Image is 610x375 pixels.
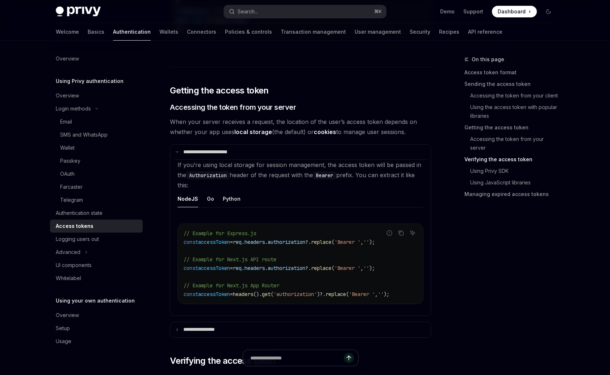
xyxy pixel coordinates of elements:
[159,23,178,41] a: Wallets
[56,324,70,333] div: Setup
[305,239,311,245] span: ?.
[464,154,560,165] a: Verifying the access token
[233,239,242,245] span: req
[262,291,271,297] span: get
[464,122,560,133] a: Getting the access token
[334,239,360,245] span: 'Bearer '
[60,196,83,204] div: Telegram
[253,291,262,297] span: ().
[265,265,268,271] span: .
[464,177,560,188] a: Using JavaScript libraries
[369,239,375,245] span: );
[223,190,241,207] div: Python
[498,8,526,15] span: Dashboard
[464,67,560,78] a: Access token format
[245,265,265,271] span: headers
[464,78,560,90] a: Sending the access token
[56,274,81,283] div: Whitelabel
[230,265,233,271] span: =
[50,167,143,180] a: OAuth
[56,104,91,113] div: Login methods
[305,265,311,271] span: ?.
[326,291,346,297] span: replace
[56,77,124,86] h5: Using Privy authentication
[233,265,242,271] span: req
[281,23,346,41] a: Transaction management
[50,193,143,207] a: Telegram
[242,239,245,245] span: .
[184,282,279,289] span: // Example for Next.js App Router
[230,239,233,245] span: =
[369,265,375,271] span: );
[184,265,198,271] span: const
[50,154,143,167] a: Passkey
[375,291,378,297] span: ,
[472,55,504,64] span: On this page
[265,239,268,245] span: .
[56,7,101,17] img: dark logo
[334,265,360,271] span: 'Bearer '
[349,291,375,297] span: 'Bearer '
[113,23,151,41] a: Authentication
[273,291,317,297] span: 'authorization'
[60,143,75,152] div: Wallet
[60,157,80,165] div: Passkey
[198,291,230,297] span: accessToken
[184,239,198,245] span: const
[492,6,537,17] a: Dashboard
[238,7,258,16] div: Search...
[56,209,103,217] div: Authentication state
[233,291,253,297] span: headers
[88,23,104,41] a: Basics
[60,170,75,178] div: OAuth
[268,265,305,271] span: authorization
[50,102,143,115] button: Toggle Login methods section
[311,265,331,271] span: replace
[463,8,483,15] a: Support
[242,265,245,271] span: .
[177,190,198,207] div: NodeJS
[198,265,230,271] span: accessToken
[50,220,143,233] a: Access tokens
[245,239,265,245] span: headers
[468,23,502,41] a: API reference
[50,272,143,285] a: Whitelabel
[464,133,560,154] a: Accessing the token from your server
[56,54,79,63] div: Overview
[186,171,230,179] code: Authorization
[225,23,272,41] a: Policies & controls
[56,222,93,230] div: Access tokens
[50,207,143,220] a: Authentication state
[360,265,363,271] span: ,
[50,128,143,141] a: SMS and WhatsApp
[271,291,273,297] span: (
[224,5,386,18] button: Open search
[187,23,216,41] a: Connectors
[50,233,143,246] a: Logging users out
[234,128,272,136] strong: local storage
[50,259,143,272] a: UI components
[317,291,326,297] span: )?.
[464,165,560,177] a: Using Privy SDK
[170,85,269,96] span: Getting the access token
[250,350,344,366] input: Ask a question...
[50,335,143,348] a: Usage
[464,188,560,200] a: Managing expired access tokens
[60,117,72,126] div: Email
[464,101,560,122] a: Using the access token with popular libraries
[198,239,230,245] span: accessToken
[56,235,99,243] div: Logging users out
[50,89,143,102] a: Overview
[408,228,417,238] button: Ask AI
[378,291,384,297] span: ''
[60,183,83,191] div: Farcaster
[314,128,336,136] strong: cookies
[396,228,406,238] button: Copy the contents from the code block
[177,161,421,189] span: If you’re using local storage for session management, the access token will be passed in the head...
[184,256,276,263] span: // Example for Next.js API route
[207,190,214,207] div: Go
[311,239,331,245] span: replace
[50,52,143,65] a: Overview
[56,248,80,257] div: Advanced
[355,23,401,41] a: User management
